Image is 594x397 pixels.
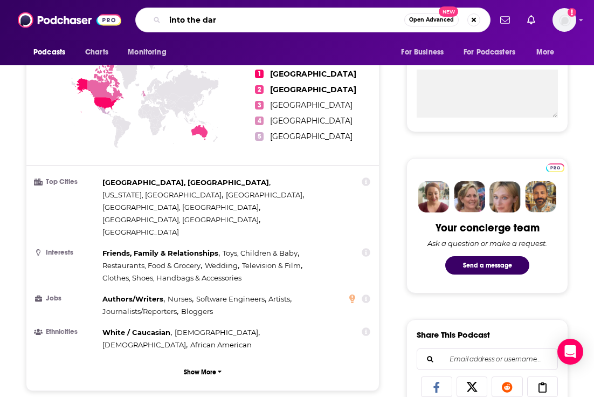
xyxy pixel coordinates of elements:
span: Podcasts [33,45,65,60]
span: , [223,247,299,259]
span: Wedding [205,261,238,270]
span: Charts [85,45,108,60]
svg: Add a profile image [568,8,576,17]
span: , [102,176,271,189]
span: [DEMOGRAPHIC_DATA] [175,328,258,337]
span: 4 [255,117,264,125]
span: , [226,189,304,201]
span: , [102,247,220,259]
span: [GEOGRAPHIC_DATA] [270,100,353,110]
a: Copy Link [527,377,558,397]
span: [GEOGRAPHIC_DATA] [270,132,353,141]
span: 1 [255,70,264,78]
span: , [175,326,260,339]
span: [GEOGRAPHIC_DATA] [102,228,179,236]
span: [GEOGRAPHIC_DATA] [226,190,302,199]
span: , [102,293,165,305]
button: open menu [393,42,457,63]
span: For Business [401,45,444,60]
span: Television & Film [242,261,301,270]
button: Open AdvancedNew [404,13,459,26]
span: , [102,189,223,201]
h3: Top Cities [35,179,98,186]
span: For Podcasters [464,45,515,60]
div: Search followers [417,348,558,370]
button: Send a message [445,256,529,275]
span: Logged in as ellerylsmith123 [552,8,576,32]
span: [GEOGRAPHIC_DATA] [270,69,356,79]
span: 5 [255,132,264,141]
img: Jon Profile [525,181,556,213]
h3: Share This Podcast [417,330,490,340]
span: , [168,293,194,305]
span: , [242,259,302,272]
div: Your concierge team [436,221,540,235]
h3: Jobs [35,295,98,302]
span: White / Caucasian [102,328,170,337]
input: Search podcasts, credits, & more... [165,11,404,29]
span: [GEOGRAPHIC_DATA] [270,85,356,94]
h3: Interests [35,249,98,256]
img: Sydney Profile [418,181,450,213]
span: African American [190,340,252,349]
img: Podchaser Pro [546,163,565,172]
h3: Ethnicities [35,328,98,336]
button: Show profile menu [552,8,576,32]
span: Nurses [168,295,192,303]
span: 3 [255,101,264,109]
a: Charts [78,42,115,63]
img: Podchaser - Follow, Share and Rate Podcasts [18,10,121,30]
a: Share on Facebook [421,377,452,397]
span: Authors/Writers [102,295,163,303]
span: Toys, Children & Baby [223,249,298,257]
button: Show More [35,362,370,382]
a: Pro website [546,162,565,172]
span: Journalists/Reporters [102,307,177,316]
span: , [102,339,188,351]
span: [DEMOGRAPHIC_DATA] [102,340,186,349]
span: Software Engineers [196,295,265,303]
button: open menu [457,42,531,63]
span: Monitoring [128,45,166,60]
span: , [102,326,172,339]
button: open menu [26,42,79,63]
a: Show notifications dropdown [496,11,514,29]
span: , [268,293,292,305]
img: User Profile [552,8,576,32]
button: open menu [120,42,180,63]
span: New [439,6,458,17]
div: Open Intercom Messenger [557,339,583,365]
span: , [102,201,260,214]
span: [GEOGRAPHIC_DATA], [GEOGRAPHIC_DATA] [102,215,259,224]
span: , [102,259,202,272]
span: [GEOGRAPHIC_DATA] [270,116,353,126]
input: Email address or username... [426,349,549,369]
span: [US_STATE], [GEOGRAPHIC_DATA] [102,190,222,199]
span: , [205,259,239,272]
span: Open Advanced [409,17,454,23]
span: Artists [268,295,290,303]
a: Show notifications dropdown [523,11,540,29]
p: Show More [184,368,216,376]
div: Search podcasts, credits, & more... [135,8,491,32]
span: , [102,305,178,318]
span: , [196,293,266,305]
span: [GEOGRAPHIC_DATA], [GEOGRAPHIC_DATA] [102,178,269,187]
span: , [102,214,260,226]
span: More [536,45,555,60]
span: Bloggers [181,307,213,316]
a: Share on X/Twitter [457,377,488,397]
button: open menu [529,42,568,63]
span: Restaurants, Food & Grocery [102,261,201,270]
span: [GEOGRAPHIC_DATA], [GEOGRAPHIC_DATA] [102,203,259,211]
a: Share on Reddit [492,377,523,397]
img: Barbara Profile [454,181,485,213]
span: Friends, Family & Relationships [102,249,218,257]
img: Jules Profile [489,181,521,213]
span: 2 [255,85,264,94]
div: Ask a question or make a request. [427,239,547,248]
span: Clothes, Shoes, Handbags & Accessories [102,273,241,282]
